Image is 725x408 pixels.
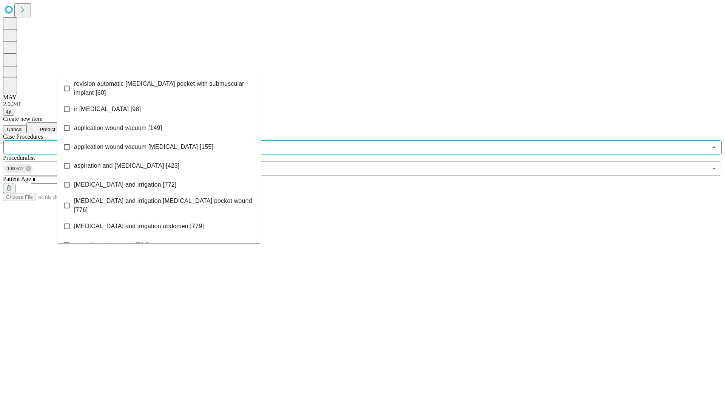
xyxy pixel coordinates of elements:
div: 1000512 [4,164,33,173]
span: Scheduled Procedure [3,133,43,140]
span: aspiration and [MEDICAL_DATA] [423] [74,161,179,170]
button: Cancel [3,125,26,133]
button: Close [709,142,719,153]
button: Predict [26,122,61,133]
span: @ [6,109,11,114]
span: Predict [40,127,55,132]
span: Cancel [7,127,23,132]
span: Patient Age [3,176,31,182]
button: Open [709,163,719,174]
span: application wound vacuum [149] [74,124,162,133]
span: Proceduralist [3,155,35,161]
div: MAY [3,94,722,101]
span: Create new item [3,116,43,122]
span: wound vac placement [784] [74,241,149,250]
span: [MEDICAL_DATA] and irrigation [MEDICAL_DATA] pocket wound [776] [74,196,255,215]
span: 1000512 [4,164,27,173]
button: @ [3,108,14,116]
span: ir [MEDICAL_DATA] [98] [74,105,141,114]
div: 2.0.241 [3,101,722,108]
span: revision automatic [MEDICAL_DATA] pocket with submuscular implant [60] [74,79,255,97]
span: application wound vacuum [MEDICAL_DATA] [155] [74,142,213,151]
span: [MEDICAL_DATA] and irrigation [772] [74,180,176,189]
span: [MEDICAL_DATA] and irrigation abdomen [779] [74,222,204,231]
